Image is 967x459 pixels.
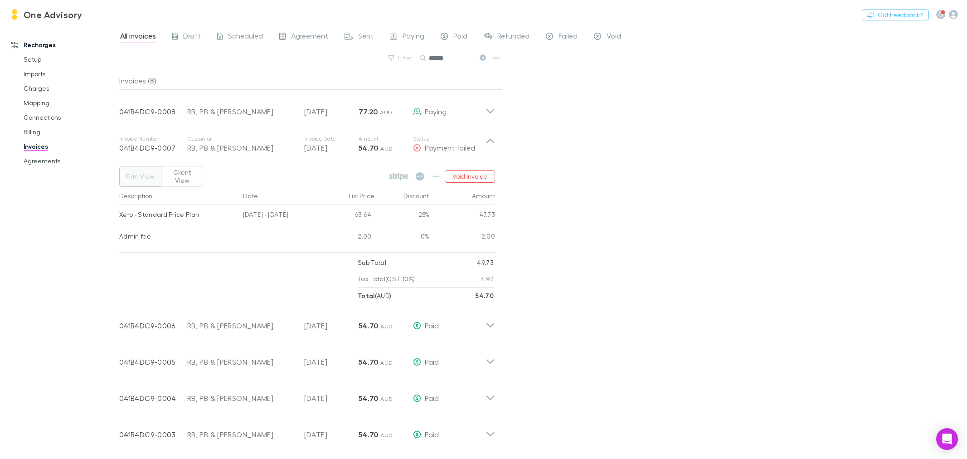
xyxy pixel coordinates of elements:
p: Tax Total (GST 10%) [358,271,415,287]
p: 4.97 [481,271,494,287]
span: AUD [380,323,393,330]
button: Firm View [119,166,161,187]
h3: One Advisory [24,9,83,20]
div: 041B4DC9-0003RB, PB & [PERSON_NAME][DATE]54.70 AUDPaid [112,413,502,449]
p: [DATE] [304,320,359,331]
button: Got Feedback? [862,10,929,20]
span: AUD [380,396,393,402]
div: Invoice Number041B4DC9-0007CustomerRB, PB & [PERSON_NAME]Invoice Date[DATE]Amount54.70 AUDStatusP... [112,126,502,162]
span: Draft [183,31,201,43]
span: Paying [425,107,447,116]
a: Agreements [15,154,125,168]
a: Charges [15,81,125,96]
p: Invoice Date [304,135,359,142]
span: Void [607,31,621,43]
span: Paid [425,321,439,330]
p: 041B4DC9-0003 [119,429,187,440]
div: 25% [375,205,430,227]
a: Imports [15,67,125,81]
div: 47.73 [430,205,496,227]
p: [DATE] [304,106,359,117]
p: ( AUD ) [358,288,391,304]
div: 041B4DC9-0004RB, PB & [PERSON_NAME][DATE]54.70 AUDPaid [112,376,502,413]
p: [DATE] [304,142,359,153]
div: RB, PB & [PERSON_NAME] [187,356,295,367]
span: AUD [380,145,393,152]
div: [DATE] - [DATE] [239,205,321,227]
a: Connections [15,110,125,125]
span: Paid [425,357,439,366]
div: 0% [375,227,430,249]
span: Failed [559,31,578,43]
span: AUD [380,109,392,116]
div: Xero - Standard Price Plan [119,205,236,224]
p: 041B4DC9-0008 [119,106,187,117]
a: Invoices [15,139,125,154]
span: Paid [425,394,439,402]
img: One Advisory's Logo [9,9,20,20]
a: Setup [15,52,125,67]
div: RB, PB & [PERSON_NAME] [187,429,295,440]
p: 041B4DC9-0005 [119,356,187,367]
strong: 54.70 [476,292,494,299]
p: Sub Total [358,254,386,271]
a: Mapping [15,96,125,110]
span: Agreement [291,31,328,43]
p: [DATE] [304,393,359,404]
a: Billing [15,125,125,139]
p: Customer [187,135,295,142]
span: Sent [358,31,374,43]
div: Open Intercom Messenger [936,428,958,450]
span: Payment failed [425,143,475,152]
div: RB, PB & [PERSON_NAME] [187,320,295,331]
button: Client View [161,166,203,187]
p: Amount [359,135,413,142]
strong: 54.70 [359,321,379,330]
strong: 54.70 [359,430,379,439]
span: Paid [425,430,439,439]
p: Invoice Number [119,135,187,142]
div: 041B4DC9-0005RB, PB & [PERSON_NAME][DATE]54.70 AUDPaid [112,340,502,376]
p: [DATE] [304,429,359,440]
div: 041B4DC9-0008RB, PB & [PERSON_NAME][DATE]77.20 AUDPaying [112,90,502,126]
div: RB, PB & [PERSON_NAME] [187,142,295,153]
span: AUD [380,432,393,439]
span: Paid [453,31,467,43]
button: Filter [384,53,418,63]
span: AUD [380,359,393,366]
div: 2.00 [321,227,375,249]
p: 041B4DC9-0006 [119,320,187,331]
span: Refunded [497,31,530,43]
strong: Total [358,292,375,299]
p: Status [413,135,486,142]
p: 041B4DC9-0004 [119,393,187,404]
div: 2.00 [430,227,496,249]
div: RB, PB & [PERSON_NAME] [187,393,295,404]
strong: 54.70 [359,357,379,366]
div: Admin fee [119,227,236,246]
strong: 54.70 [359,394,379,403]
span: All invoices [120,31,156,43]
p: 041B4DC9-0007 [119,142,187,153]
div: 63.64 [321,205,375,227]
strong: 77.20 [359,107,378,116]
a: One Advisory [4,4,88,25]
p: 49.73 [477,254,494,271]
div: RB, PB & [PERSON_NAME] [187,106,295,117]
span: Paying [403,31,424,43]
span: Scheduled [228,31,263,43]
p: [DATE] [304,356,359,367]
div: 041B4DC9-0006RB, PB & [PERSON_NAME][DATE]54.70 AUDPaid [112,304,502,340]
strong: 54.70 [359,143,379,152]
a: Recharges [2,38,125,52]
button: Void invoice [445,170,495,183]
